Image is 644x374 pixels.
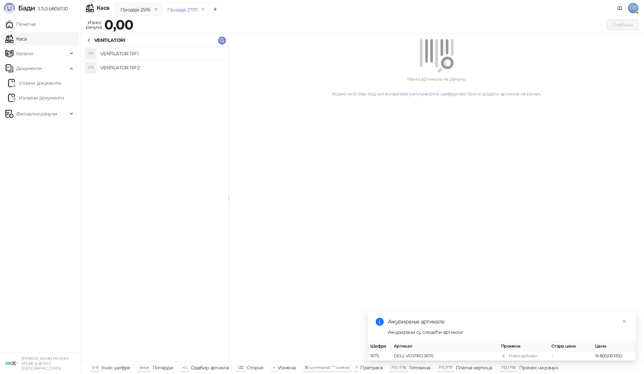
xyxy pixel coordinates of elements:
[622,319,627,324] span: close
[501,365,516,370] span: F12 / F18
[5,357,19,370] img: 64x64-companyLogo-cb9a1907-c9b0-4601-bb5e-5084e694c383.png
[439,365,452,370] span: F11 / F17
[8,91,64,104] a: Излазни документи
[356,365,357,370] span: f
[16,107,57,121] span: Фискални рачуни
[94,36,125,44] div: VENTILATORI
[16,47,34,60] span: Каталог
[8,76,61,90] a: Ulazni dokumentiУлазни документи
[16,62,42,75] span: Документи
[360,363,382,372] div: Претрага
[509,353,537,359] div: Нови артикал
[120,6,150,13] div: Продаја 2595
[140,365,149,370] span: enter
[100,48,223,59] h4: VENTILATOR TIP 1
[368,342,391,351] th: Шифра
[621,318,628,325] a: Close
[85,18,103,31] div: Износ рачуна
[209,3,222,16] button: Add tab
[104,16,133,33] strong: 0,00
[81,47,229,361] div: grid
[305,365,349,370] span: ⌘ command / ⌃ control
[391,365,406,370] span: F10 / F16
[21,356,68,371] small: [PERSON_NAME] PR SIRIX STORE & SERVIS [GEOGRAPHIC_DATA]
[191,363,229,372] div: Одабир артикла
[100,62,223,73] h4: VENTILATOR TIP 2
[549,342,592,351] th: Стара цена
[592,351,636,361] td: 16.800,00 RSD
[614,3,625,13] a: Документација
[18,4,35,12] span: Бади
[376,318,384,326] span: info-circle
[182,365,187,370] span: ↑/↓
[628,3,639,13] span: UĆ
[592,342,636,351] th: Цена
[97,5,109,11] div: Каса
[35,6,68,12] span: 3.11.0-b80b730
[167,6,197,13] div: Продаја 2707
[391,342,498,351] th: Артикал
[368,351,391,361] td: 1675
[5,32,26,46] a: Каса
[4,3,15,13] img: Logo
[278,363,296,372] div: Измена
[388,328,628,336] div: Ажурирани су следећи артикли:
[456,363,492,372] div: Платна картица
[519,363,558,372] div: Пренос на рачун
[199,7,207,12] button: remove
[86,62,96,73] div: VT2
[153,363,173,372] div: Потврди
[247,363,264,372] div: Сторно
[273,365,275,370] span: +
[390,91,412,97] a: претрагу
[238,365,243,370] span: ⌫
[498,342,549,351] th: Промена
[409,363,430,372] div: Готовина
[388,318,628,326] div: Ажурирање артикала
[92,365,98,370] span: 0-9
[391,351,498,361] td: DELL VOSTRO 3670
[101,363,130,372] div: Унос шифре
[86,48,96,59] div: VT1
[5,17,36,31] a: Почетна
[549,351,592,361] td: -
[152,7,160,12] button: remove
[237,75,636,97] div: Нема артикала на рачуну. Користите бар код читач, или како бисте додали артикле на рачун.
[606,19,639,30] button: Плаћање
[421,91,457,97] a: унесите шифру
